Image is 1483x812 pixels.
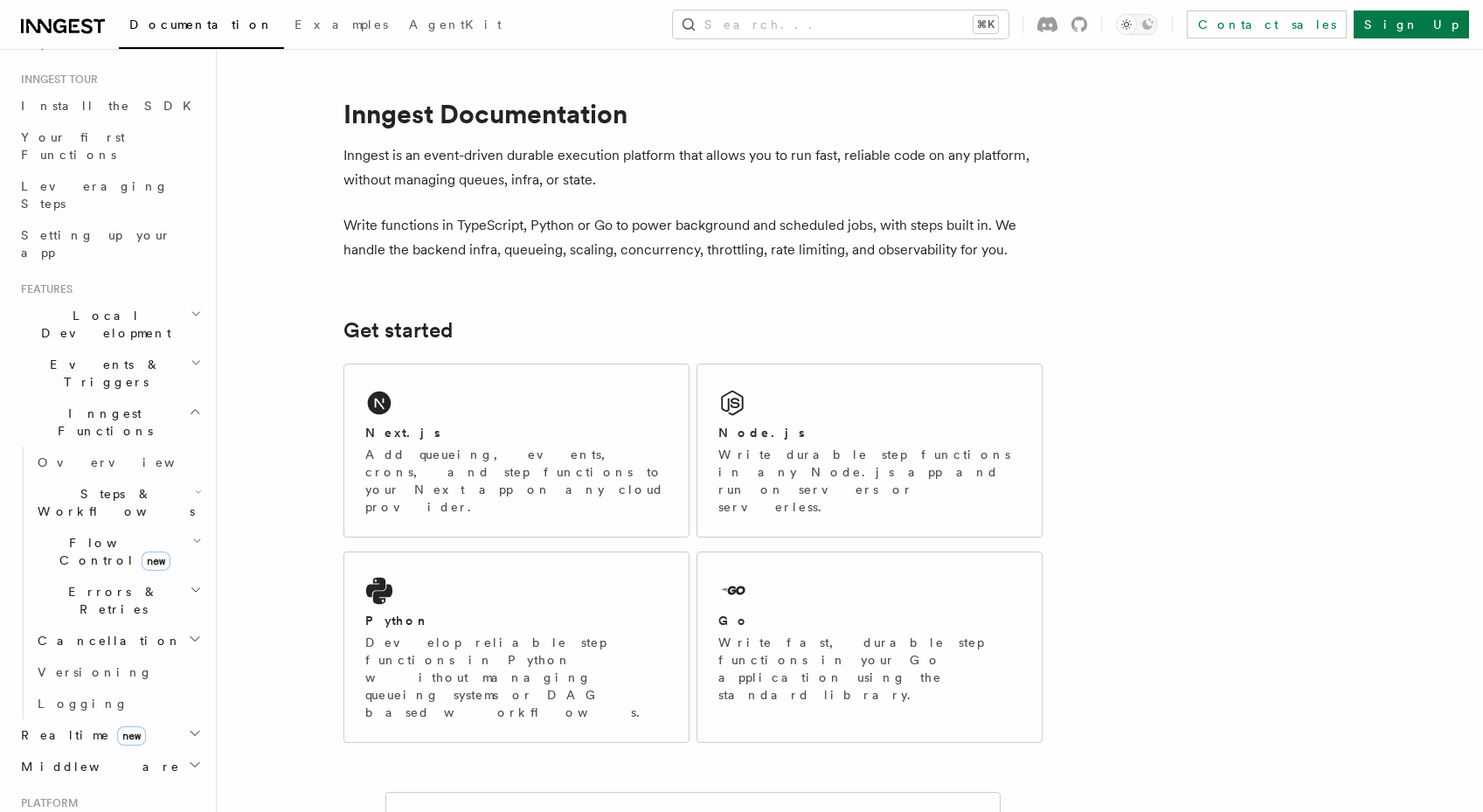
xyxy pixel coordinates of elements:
button: Toggle dark mode [1116,14,1158,35]
span: Install the SDK [21,99,202,113]
a: Leveraging Steps [14,170,205,219]
button: Middleware [14,751,205,782]
h2: Go [718,612,750,629]
p: Add queueing, events, crons, and step functions to your Next app on any cloud provider. [365,446,668,516]
a: Install the SDK [14,90,205,121]
span: Overview [38,455,218,469]
kbd: ⌘K [974,16,998,33]
span: Logging [38,697,128,711]
p: Write durable step functions in any Node.js app and run on servers or serverless. [718,446,1021,516]
span: Cancellation [31,632,182,649]
p: Write fast, durable step functions in your Go application using the standard library. [718,634,1021,704]
span: new [142,552,170,571]
a: PythonDevelop reliable step functions in Python without managing queueing systems or DAG based wo... [343,552,690,743]
span: Platform [14,796,79,810]
button: Errors & Retries [31,576,205,625]
div: Inngest Functions [14,447,205,719]
span: Inngest Functions [14,405,189,440]
a: Get started [343,318,453,343]
button: Steps & Workflows [31,478,205,527]
span: new [117,726,146,746]
span: Steps & Workflows [31,485,195,520]
span: Flow Control [31,534,192,569]
span: Features [14,282,73,296]
a: Logging [31,688,205,719]
span: Inngest tour [14,73,98,87]
span: Realtime [14,726,146,744]
a: Overview [31,447,205,478]
button: Cancellation [31,625,205,656]
button: Inngest Functions [14,398,205,447]
h2: Python [365,612,430,629]
a: Examples [284,5,398,47]
h1: Inngest Documentation [343,98,1043,129]
button: Flow Controlnew [31,527,205,576]
p: Inngest is an event-driven durable execution platform that allows you to run fast, reliable code ... [343,143,1043,192]
button: Search...⌘K [673,10,1008,38]
a: Next.jsAdd queueing, events, crons, and step functions to your Next app on any cloud provider. [343,364,690,538]
span: Middleware [14,758,180,775]
span: Versioning [38,665,153,679]
p: Develop reliable step functions in Python without managing queueing systems or DAG based workflows. [365,634,668,721]
button: Local Development [14,300,205,349]
a: Contact sales [1187,10,1347,38]
span: Setting up your app [21,228,171,260]
button: Realtimenew [14,719,205,751]
a: Versioning [31,656,205,688]
a: Documentation [119,5,284,49]
a: Your first Functions [14,121,205,170]
a: AgentKit [398,5,512,47]
p: Write functions in TypeScript, Python or Go to power background and scheduled jobs, with steps bu... [343,213,1043,262]
a: Node.jsWrite durable step functions in any Node.js app and run on servers or serverless. [696,364,1043,538]
span: Events & Triggers [14,356,191,391]
a: Sign Up [1354,10,1469,38]
span: Your first Functions [21,130,125,162]
h2: Node.js [718,424,805,441]
span: AgentKit [409,17,502,31]
span: Examples [295,17,388,31]
a: GoWrite fast, durable step functions in your Go application using the standard library. [696,552,1043,743]
a: Setting up your app [14,219,205,268]
h2: Next.js [365,424,440,441]
span: Documentation [129,17,274,31]
button: Events & Triggers [14,349,205,398]
span: Errors & Retries [31,583,190,618]
span: Leveraging Steps [21,179,169,211]
span: Local Development [14,307,191,342]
